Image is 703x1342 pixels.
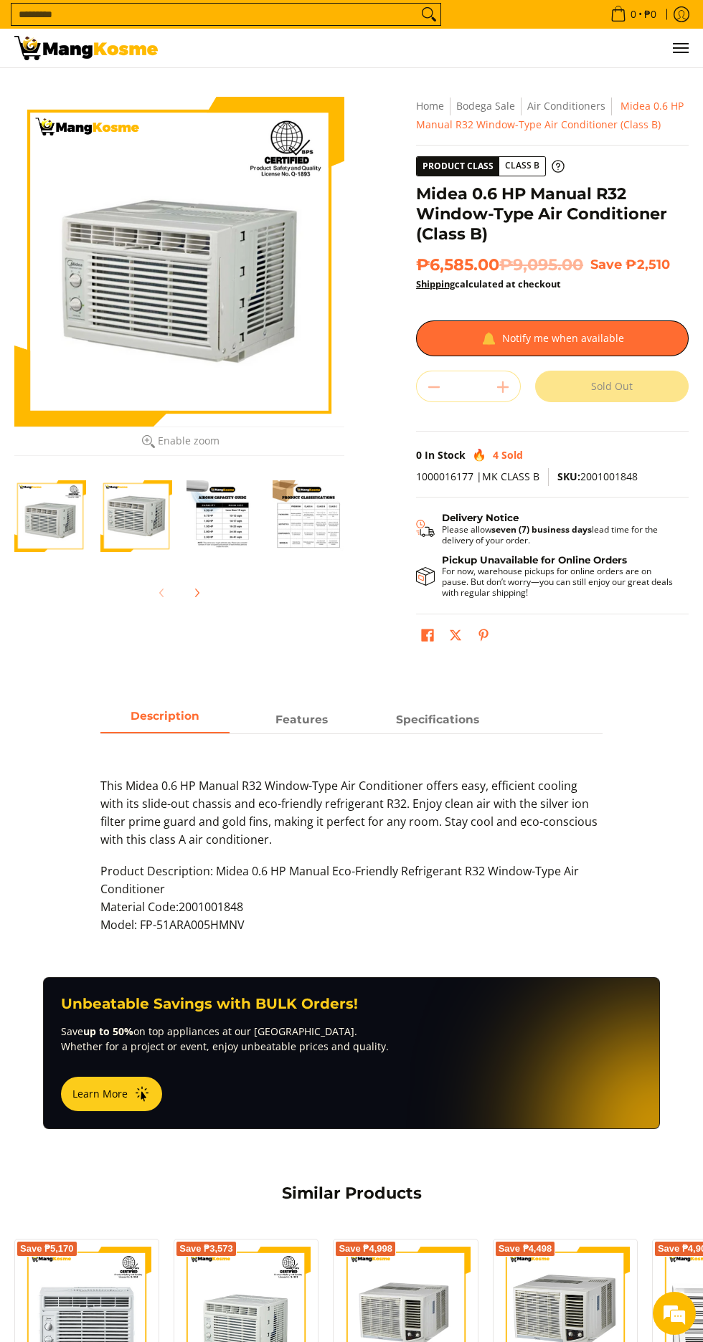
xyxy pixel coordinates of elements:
[501,448,523,462] span: Sold
[499,1245,552,1253] span: Save ₱4,498
[473,625,494,649] a: Pin on Pinterest
[499,157,545,175] span: Class B
[61,1024,642,1054] p: Save on top appliances at our [GEOGRAPHIC_DATA]. Whether for a project or event, enjoy unbeatable...
[491,523,592,536] strong: seven (7) business days
[445,625,466,649] a: Post on X
[61,995,642,1013] h3: Unbeatable Savings with BULK Orders!
[237,707,366,733] a: Description 1
[75,80,241,99] div: Chat with us now
[416,277,455,290] a: Shipping
[417,625,438,649] a: Share on Facebook
[606,6,661,22] span: •
[499,254,583,275] del: ₱9,095.00
[83,1024,133,1038] strong: up to 50%
[442,524,674,546] p: Please allow lead time for the delivery of your order.
[527,99,605,113] a: Air Conditioners
[642,9,659,19] span: ₱0
[172,29,689,67] nav: Main Menu
[590,257,622,272] span: Save
[417,4,440,25] button: Search
[14,36,158,60] img: Midea 0.6 HP Manual R32 Window-Type Air Conditioner (Class B) | Mang Kosme
[456,99,515,113] a: Bodega Sale
[442,554,627,566] strong: Pickup Unavailable for Online Orders
[179,1245,233,1253] span: Save ₱3,573
[179,899,243,915] span: 2001001848
[396,713,479,726] strong: Specifications
[7,391,273,442] textarea: Type your message and hit 'Enter'
[416,156,565,176] a: Product Class Class B
[181,577,212,609] button: Next
[416,184,689,244] h1: Midea 0.6 HP Manual R32 Window-Type Air Conditioner (Class B)
[100,777,603,862] p: This Midea 0.6 HP Manual R32 Window-Type Air Conditioner offers easy, efficient cooling with its ...
[416,448,422,462] span: 0
[416,470,539,483] span: 1000016177 |MK CLASS B
[416,99,684,131] span: Midea 0.6 HP Manual R32 Window-Type Air Conditioner (Class B)
[626,257,670,272] span: ₱2,510
[187,480,258,552] img: Midea 0.6 HP Manual R32 Window-Type Air Conditioner (Class B)-3
[442,512,519,523] strong: Delivery Notice
[273,480,344,552] img: Midea 0.6 HP Manual R32 Window-Type Air Conditioner (Class B)-4
[20,1245,74,1253] span: Save ₱5,170
[100,707,230,733] a: Description
[373,707,502,733] a: Description 2
[158,435,220,447] span: Enable zoom
[14,427,344,456] button: Enable zoom
[235,7,270,42] div: Minimize live chat window
[417,157,499,176] span: Product Class
[43,977,660,1129] a: Unbeatable Savings with BULK Orders! Saveup to 50%on top appliances at our [GEOGRAPHIC_DATA]. Whe...
[100,1183,603,1203] h2: Similar Products
[61,1077,162,1111] button: Learn More
[172,29,689,67] ul: Customer Navigation
[100,862,603,948] p: Product Description: Midea 0.6 HP Manual Eco-Friendly Refrigerant R32 Window-Type Air Conditioner...
[425,448,466,462] span: In Stock
[416,254,583,275] span: ₱6,585.00
[416,277,561,290] strong: calculated at checkout
[557,470,638,483] span: 2001001848
[14,480,86,552] img: Midea 0.6 HP Manual R32 Window-Type Air Conditioner (Class B)-1
[416,99,444,113] a: Home
[416,512,674,546] button: Shipping & Delivery
[628,9,638,19] span: 0
[100,707,230,732] span: Description
[493,448,499,462] span: 4
[416,97,689,134] nav: Breadcrumbs
[557,470,580,483] span: SKU:
[100,733,603,948] div: Description
[275,713,328,726] strong: Features
[83,181,198,325] span: We're online!
[100,480,172,552] img: Midea 0.6 HP Manual R32 Window-Type Air Conditioner (Class B)-2
[442,566,674,598] p: For now, warehouse pickups for online orders are on pause. But don’t worry—you can still enjoy ou...
[339,1245,392,1253] span: Save ₱4,998
[671,29,689,67] button: Menu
